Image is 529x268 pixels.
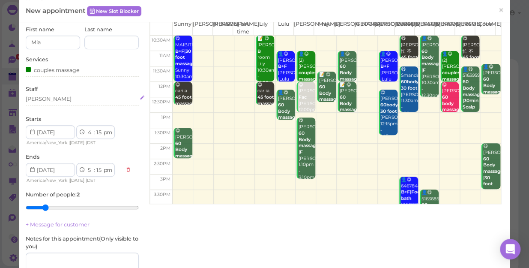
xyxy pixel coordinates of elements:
th: Part time [233,20,253,36]
b: 60 Body massage |F [421,48,442,73]
b: couples massage [442,70,462,82]
b: 60 Body massage |30 foot massage [483,156,503,193]
label: Starts [26,115,41,123]
label: Staff [26,85,38,93]
span: 2:30pm [154,161,170,166]
b: 45 foot massage [401,54,421,66]
b: 60body 30 foot [380,102,398,114]
th: Lily [253,20,273,36]
th: [PERSON_NAME] [435,20,455,36]
div: 😋 [PERSON_NAME]忙 不 [PERSON_NAME]|[PERSON_NAME] 10:30am - 11:15am [462,36,480,99]
div: [PERSON_NAME] [26,95,72,103]
th: [PERSON_NAME] [213,20,233,36]
div: 👤😋 6467848292 [PERSON_NAME] 3:05pm - 4:35pm [400,177,418,227]
span: 11am [159,53,170,58]
label: Last name [84,26,112,33]
span: America/New_York [27,178,67,183]
b: 60 Body massage [339,94,359,112]
div: couples massage [26,65,80,74]
b: 60 Body massage |30min Scalp treatment [463,79,486,116]
b: B+F|Foot bath [401,189,422,201]
b: 60 Body massage [483,76,503,94]
span: 12:30pm [152,99,170,105]
label: Number of people : [26,191,80,199]
th: [PERSON_NAME] [415,20,435,36]
span: 1pm [161,114,170,120]
b: 45 foot massage [463,54,483,66]
b: B+F|30 foot massage [175,48,195,66]
b: 60 Body massage [278,102,298,120]
b: 60 body massage in the cave [442,94,462,125]
div: 😋 cariia Lily|Sunny 12:00pm - 12:45pm [175,82,192,132]
th: Coco [475,20,495,36]
b: B+F [278,63,287,69]
div: 😋 [PERSON_NAME] [PERSON_NAME] 12:00pm - 1:00pm [442,82,459,151]
div: 👤😋 5163959441 [PERSON_NAME] 11:30am - 1:00pm [462,66,480,142]
div: 😋 [PERSON_NAME] Sunny 1:30pm - 2:30pm [175,128,192,184]
label: Notes for this appointment ( Only visible to you ) [26,235,139,250]
div: | | [26,177,121,184]
div: 👤😋 (2) [PERSON_NAME] [PERSON_NAME]|[PERSON_NAME] 11:00am - 12:00pm [298,51,315,114]
div: 👤😋 5163685135 [PERSON_NAME] 3:30pm - 4:30pm [421,190,439,246]
div: | | [26,139,121,147]
span: DST [87,140,96,145]
span: 11:30am [153,68,170,74]
th: [PERSON_NAME] [193,20,213,36]
b: Fac [298,94,306,100]
span: 2pm [160,145,170,151]
b: B [257,48,261,54]
b: couples massage [298,70,318,82]
th: [PERSON_NAME] [394,20,414,36]
b: 60 Body massage [339,63,359,81]
div: 😋 [PERSON_NAME] Coco 2:00pm - 3:30pm [482,143,500,219]
span: 12pm [158,84,170,89]
div: 😋 MAIBITBET Sunny 10:30am - 12:00pm [175,36,192,92]
b: 60body 30 foot [401,79,418,91]
th: [PERSON_NAME] [293,20,314,36]
div: 😋 cariia Lily|Sunny 12:00pm - 12:45pm [257,82,275,132]
div: 👤😋 [PERSON_NAME] Lulu 12:15pm - 1:15pm [278,90,295,146]
span: 3pm [160,176,170,182]
b: 45 foot massage [257,94,278,106]
div: 😋 [PERSON_NAME] [PERSON_NAME] 12:15pm - 1:45pm [380,90,397,140]
div: 😋 [PERSON_NAME]忙 不 [PERSON_NAME]|[PERSON_NAME] 10:30am - 11:15am [400,36,418,99]
div: 😋 Smanda [PERSON_NAME] 11:30am - 1:00pm [400,66,418,117]
b: 60 Body massage |F [298,130,318,155]
span: America/New_York [27,140,67,145]
span: New appointment [26,6,87,15]
label: Services [26,56,48,63]
div: Open Intercom Messenger [500,239,520,259]
div: 📝 😋 [PERSON_NAME] room Lily 10:30am - 12:00pm [257,36,275,86]
th: May [314,20,334,36]
th: Lulu [273,20,293,36]
b: 60 Body massage [421,202,442,220]
b: 60 Body massage [319,84,339,102]
div: 👤😋 [PERSON_NAME] [PERSON_NAME] 11:00am - 12:00pm [339,51,356,108]
b: 2 [77,191,80,198]
label: First name [26,26,54,33]
span: [DATE] [70,178,84,183]
span: [DATE] [70,140,84,145]
b: 45 foot massage [175,94,195,106]
div: 👤😋 [PERSON_NAME] [PERSON_NAME] |Lulu 11:00am - 12:00pm [278,51,295,102]
a: New Slot Blocker [87,6,141,16]
label: Ends [26,153,39,161]
span: × [498,4,504,16]
b: 60 Body massage [175,141,195,159]
div: 👤😋 (2) [PERSON_NAME] [PERSON_NAME]|[PERSON_NAME] 11:00am - 12:00pm [442,51,459,114]
div: 😋 [PERSON_NAME] [PERSON_NAME] 1:10pm - 3:10pm [298,117,315,181]
b: B+F [380,63,389,69]
span: 1:30pm [155,130,170,136]
span: DST [87,178,96,183]
span: 3:30pm [154,192,170,197]
span: 10:30am [152,37,170,43]
th: [PERSON_NAME] [374,20,394,36]
th: [PERSON_NAME] [455,20,475,36]
a: + Message for customer [26,221,90,228]
div: 📝 😋 [PERSON_NAME] may May 11:40am - 12:40pm [318,72,336,135]
div: 👤😋 [PERSON_NAME] Coco 11:25am - 12:25pm [482,64,500,120]
th: [GEOGRAPHIC_DATA] [354,20,374,36]
div: 📝 😋 [PERSON_NAME] WANT [PERSON_NAME] [PERSON_NAME] 12:00pm - 1:00pm [339,82,356,151]
div: 👤😋 [PERSON_NAME] [PERSON_NAME] 10:30am - 12:30pm [421,36,439,99]
th: Sunny [173,20,193,36]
